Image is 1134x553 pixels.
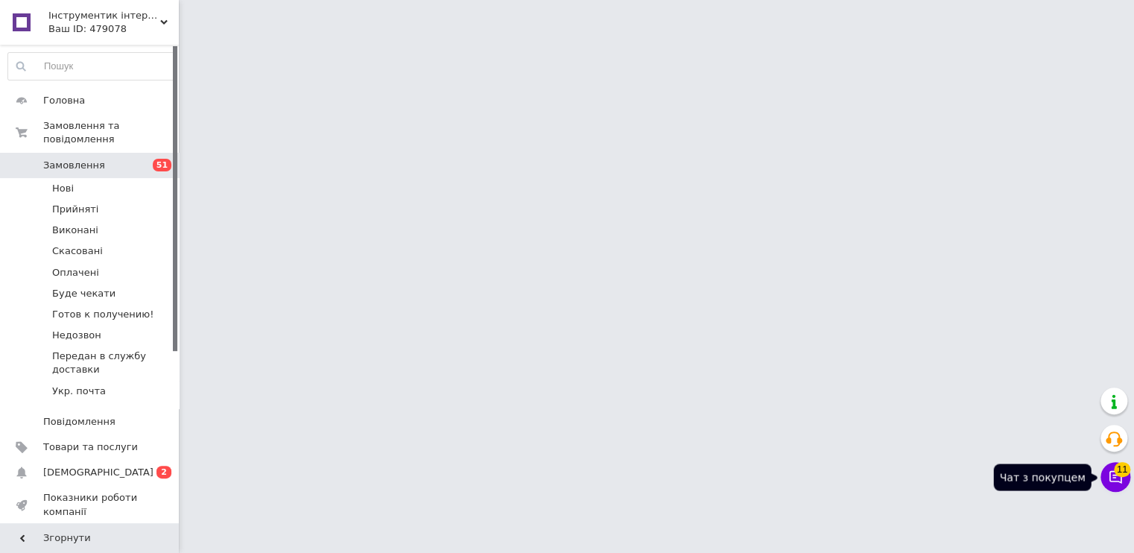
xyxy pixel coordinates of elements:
span: Буде чекати [52,287,115,300]
span: Оплачені [52,266,99,279]
button: Чат з покупцем11 [1100,462,1130,492]
span: 51 [153,159,171,171]
span: Замовлення та повідомлення [43,119,179,146]
span: Товари та послуги [43,440,138,454]
span: Замовлення [43,159,105,172]
span: Нові [52,182,74,195]
span: 11 [1114,462,1130,477]
span: Готов к получению! [52,308,153,321]
span: Передан в службу доставки [52,350,174,376]
span: Прийняті [52,203,98,216]
span: Інструментик інтернет-магазин [48,9,160,22]
span: Повідомлення [43,415,115,429]
span: Недозвон [52,329,101,342]
span: 2 [156,466,171,478]
span: Укр. почта [52,385,106,398]
span: Виконані [52,224,98,237]
span: Скасовані [52,244,103,258]
input: Пошук [8,53,175,80]
div: Ваш ID: 479078 [48,22,179,36]
span: Головна [43,94,85,107]
span: Показники роботи компанії [43,491,138,518]
div: Чат з покупцем [993,464,1091,490]
span: [DEMOGRAPHIC_DATA] [43,466,153,479]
